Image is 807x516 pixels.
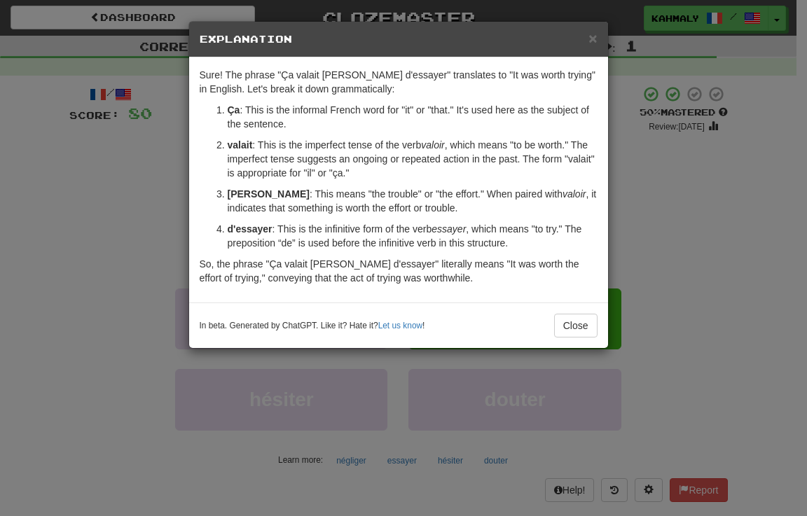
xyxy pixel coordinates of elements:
strong: [PERSON_NAME] [228,188,310,200]
p: : This is the informal French word for "it" or "that." It's used here as the subject of the sente... [228,103,598,131]
strong: d'essayer [228,223,273,235]
a: Let us know [378,321,422,330]
button: Close [554,314,598,337]
small: In beta. Generated by ChatGPT. Like it? Hate it? ! [200,320,425,332]
p: : This means "the trouble" or "the effort." When paired with , it indicates that something is wor... [228,187,598,215]
em: valoir [421,139,444,151]
p: Sure! The phrase "Ça valait [PERSON_NAME] d'essayer" translates to "It was worth trying" in Engli... [200,68,598,96]
button: Close [588,31,597,46]
p: : This is the infinitive form of the verb , which means "to try." The preposition “de” is used be... [228,222,598,250]
p: : This is the imperfect tense of the verb , which means "to be worth." The imperfect tense sugges... [228,138,598,180]
span: × [588,30,597,46]
em: valoir [563,188,586,200]
h5: Explanation [200,32,598,46]
strong: Ça [228,104,240,116]
em: essayer [432,223,466,235]
p: So, the phrase "Ça valait [PERSON_NAME] d'essayer" literally means "It was worth the effort of tr... [200,257,598,285]
strong: valait [228,139,253,151]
